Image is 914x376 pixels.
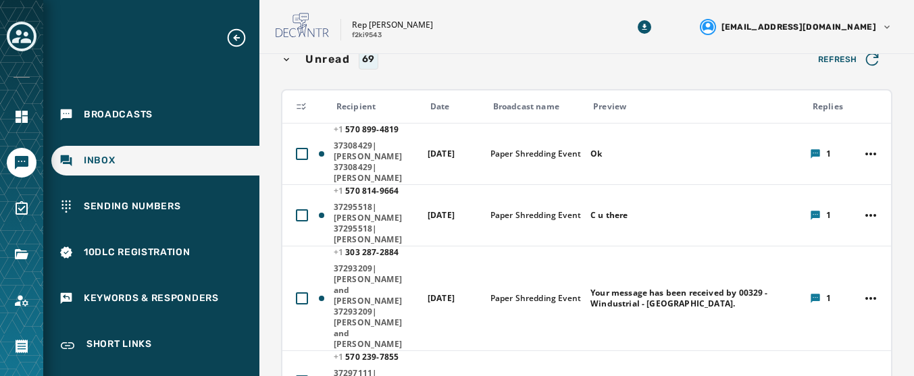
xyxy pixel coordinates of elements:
[334,351,346,362] span: +1
[352,30,382,41] p: f2ki9543
[334,351,399,362] span: 570 239 - 7855
[51,192,259,221] a: Navigate to Sending Numbers
[7,22,36,51] button: Toggle account select drawer
[428,292,455,304] span: [DATE]
[493,101,582,112] div: Broadcast name
[826,210,831,221] span: 1
[51,238,259,267] a: Navigate to 10DLC Registration
[721,22,876,32] span: [EMAIL_ADDRESS][DOMAIN_NAME]
[7,194,36,223] a: Navigate to Surveys
[7,286,36,315] a: Navigate to Account
[84,246,191,259] span: 10DLC Registration
[334,124,399,135] span: 570 899 - 4819
[86,338,152,354] span: Short Links
[632,15,657,39] button: Download Menu
[334,185,346,196] span: +1
[51,284,259,313] a: Navigate to Keywords & Responders
[7,240,36,269] a: Navigate to Files
[84,154,116,167] span: Inbox
[490,149,582,159] span: Paper Shredding Event
[818,50,882,69] span: Refresh
[813,101,851,112] div: Replies
[359,49,378,70] div: 69
[593,101,801,112] div: Preview
[7,148,36,178] a: Navigate to Messaging
[826,293,831,304] span: 1
[84,200,181,213] span: Sending Numbers
[430,101,482,112] div: Date
[352,20,433,30] p: Rep [PERSON_NAME]
[590,149,602,159] span: Ok
[490,210,582,221] span: Paper Shredding Event
[334,246,346,258] span: +1
[490,293,582,304] span: Paper Shredding Event
[84,108,153,122] span: Broadcasts
[694,14,898,41] button: User settings
[226,27,258,49] button: Expand sub nav menu
[334,185,399,196] span: 570 814 - 9664
[84,292,219,305] span: Keywords & Responders
[7,102,36,132] a: Navigate to Home
[590,210,628,221] span: C u there
[334,140,419,184] span: 37308429|[PERSON_NAME] 37308429|[PERSON_NAME]
[807,46,892,73] button: Refresh
[334,246,399,258] span: 303 287 - 2884
[826,149,831,159] span: 1
[334,263,419,350] span: 37293209|[PERSON_NAME] and [PERSON_NAME] 37293209|[PERSON_NAME] and [PERSON_NAME]
[7,331,36,361] a: Navigate to Orders
[336,101,419,112] div: Recipient
[281,49,802,70] button: Unread69
[51,329,259,362] a: Navigate to Short Links
[51,146,259,176] a: Navigate to Inbox
[428,148,455,159] span: [DATE]
[334,124,346,135] span: +1
[334,202,419,245] span: 37295518|[PERSON_NAME] 37295518|[PERSON_NAME]
[303,51,353,68] span: Unread
[428,209,455,221] span: [DATE]
[51,100,259,130] a: Navigate to Broadcasts
[590,288,801,309] span: Your message has been received by 00329 - Windustrial - [GEOGRAPHIC_DATA].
